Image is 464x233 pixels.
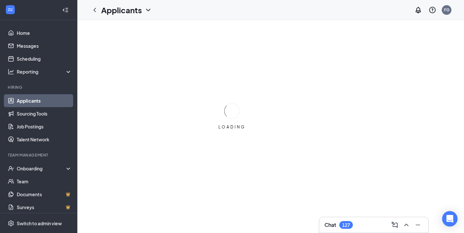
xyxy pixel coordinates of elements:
div: 127 [342,222,350,228]
a: Sourcing Tools [17,107,72,120]
a: SurveysCrown [17,201,72,214]
svg: QuestionInfo [429,6,436,14]
svg: UserCheck [8,165,14,172]
div: FG [444,7,450,13]
svg: ComposeMessage [391,221,399,229]
a: Team [17,175,72,188]
svg: WorkstreamLogo [7,6,14,13]
svg: ChevronDown [144,6,152,14]
button: Minimize [413,220,423,230]
div: Hiring [8,85,71,90]
div: Onboarding [17,165,66,172]
h1: Applicants [101,5,142,15]
a: Job Postings [17,120,72,133]
a: Scheduling [17,52,72,65]
svg: ChevronLeft [91,6,99,14]
button: ComposeMessage [390,220,400,230]
div: Team Management [8,152,71,158]
button: ChevronUp [401,220,411,230]
svg: Collapse [62,7,69,13]
div: LOADING [216,124,248,130]
div: Switch to admin view [17,220,62,227]
a: DocumentsCrown [17,188,72,201]
svg: Minimize [414,221,422,229]
div: Open Intercom Messenger [442,211,458,227]
a: Applicants [17,94,72,107]
a: Home [17,26,72,39]
h3: Chat [324,221,336,228]
svg: Analysis [8,68,14,75]
svg: ChevronUp [402,221,410,229]
div: Reporting [17,68,72,75]
svg: Notifications [414,6,422,14]
a: Messages [17,39,72,52]
a: Talent Network [17,133,72,146]
svg: Settings [8,220,14,227]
